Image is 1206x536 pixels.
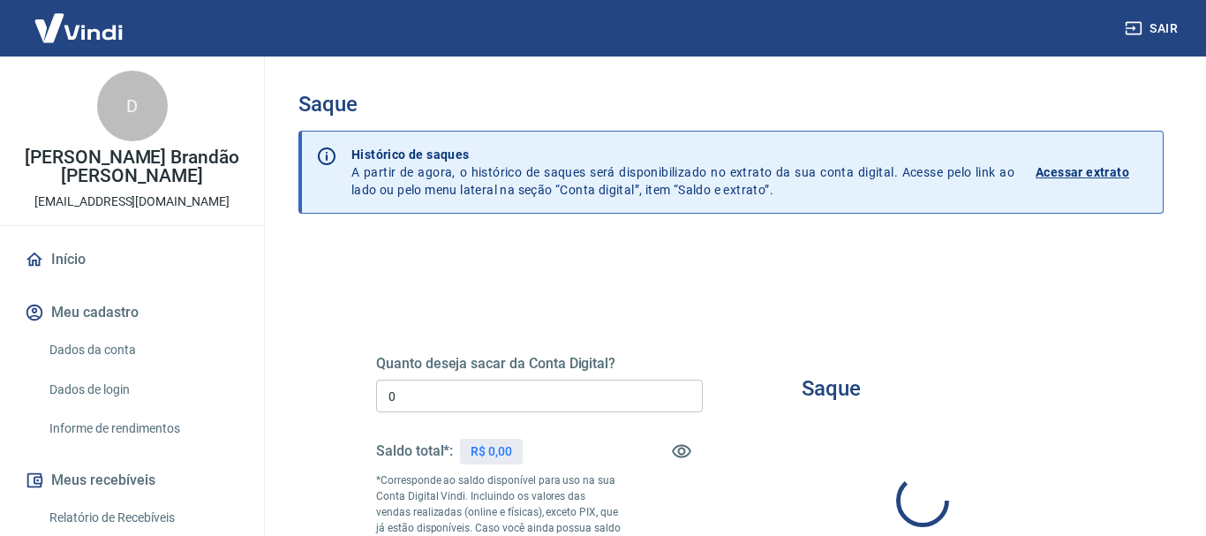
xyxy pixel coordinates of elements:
h5: Quanto deseja sacar da Conta Digital? [376,355,703,373]
p: [PERSON_NAME] Brandão [PERSON_NAME] [14,148,250,185]
a: Dados da conta [42,332,243,368]
div: D [97,71,168,141]
img: Vindi [21,1,136,55]
button: Meus recebíveis [21,461,243,500]
a: Relatório de Recebíveis [42,500,243,536]
h5: Saldo total*: [376,442,453,460]
a: Início [21,240,243,279]
p: [EMAIL_ADDRESS][DOMAIN_NAME] [34,193,230,211]
a: Acessar extrato [1036,146,1149,199]
p: R$ 0,00 [471,442,512,461]
button: Meu cadastro [21,293,243,332]
p: Acessar extrato [1036,163,1129,181]
button: Sair [1121,12,1185,45]
p: A partir de agora, o histórico de saques será disponibilizado no extrato da sua conta digital. Ac... [351,146,1014,199]
h3: Saque [298,92,1164,117]
p: Histórico de saques [351,146,1014,163]
a: Informe de rendimentos [42,411,243,447]
h3: Saque [802,376,861,401]
a: Dados de login [42,372,243,408]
